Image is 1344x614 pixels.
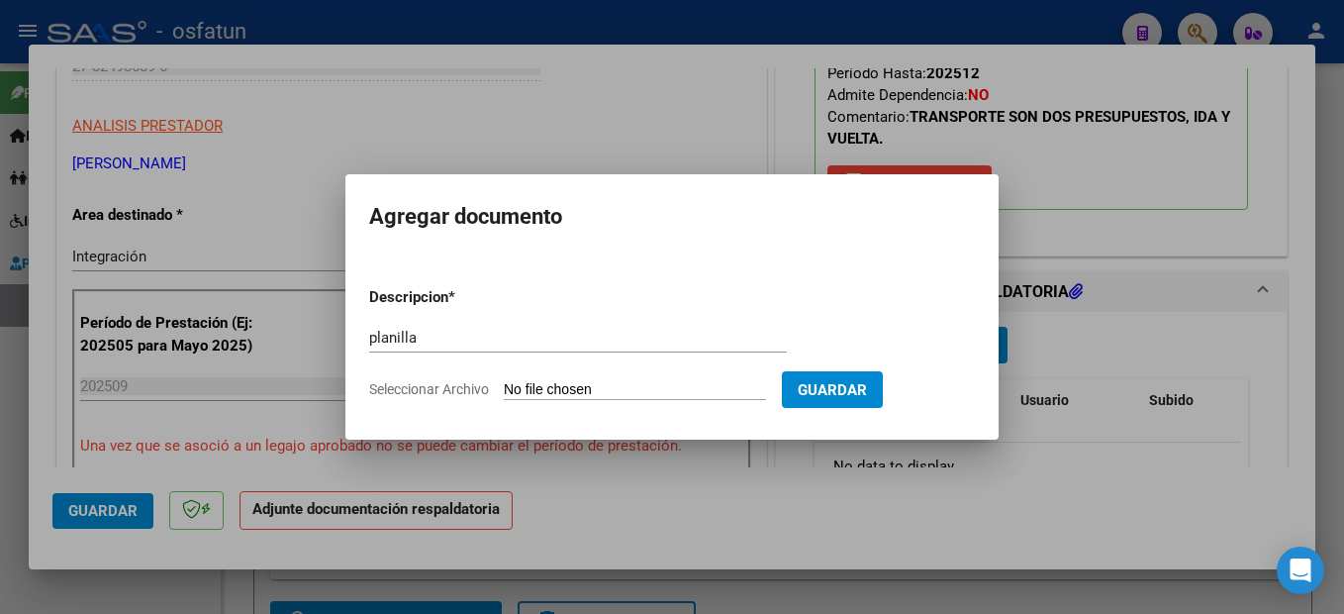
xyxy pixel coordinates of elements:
[1277,547,1324,594] div: Open Intercom Messenger
[369,381,489,397] span: Seleccionar Archivo
[798,381,867,399] span: Guardar
[782,371,883,408] button: Guardar
[369,286,551,309] p: Descripcion
[369,198,975,236] h2: Agregar documento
